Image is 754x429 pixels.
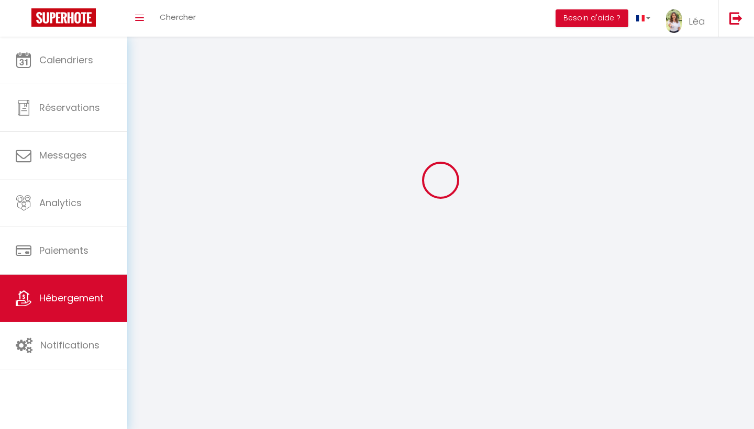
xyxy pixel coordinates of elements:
[556,9,628,27] button: Besoin d'aide ?
[39,101,100,114] span: Réservations
[39,149,87,162] span: Messages
[160,12,196,22] span: Chercher
[689,15,705,28] span: Léa
[729,12,742,25] img: logout
[40,338,99,352] span: Notifications
[39,53,93,66] span: Calendriers
[39,196,82,209] span: Analytics
[31,8,96,27] img: Super Booking
[666,9,682,33] img: ...
[39,291,104,304] span: Hébergement
[39,244,88,257] span: Paiements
